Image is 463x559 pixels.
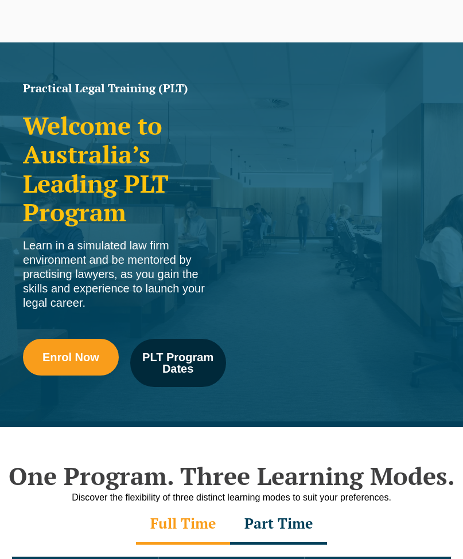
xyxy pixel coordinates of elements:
[23,239,226,310] div: Learn in a simulated law firm environment and be mentored by practising lawyers, as you gain the ...
[138,351,218,374] span: PLT Program Dates
[42,351,99,363] span: Enrol Now
[130,339,226,387] a: PLT Program Dates
[23,83,226,94] h1: Practical Legal Training (PLT)
[23,339,119,376] a: Enrol Now
[23,111,226,227] h2: Welcome to Australia’s Leading PLT Program
[136,505,230,545] div: Full Time
[230,505,327,545] div: Part Time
